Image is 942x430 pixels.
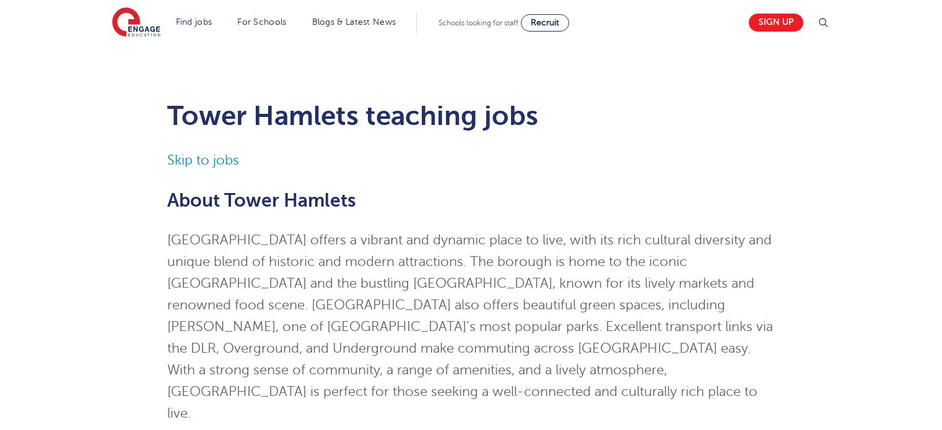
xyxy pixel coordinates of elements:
[176,17,212,27] a: Find jobs
[438,19,518,27] span: Schools looking for staff
[167,100,775,131] h1: Tower Hamlets teaching jobs
[237,17,286,27] a: For Schools
[521,14,569,32] a: Recruit
[167,190,356,211] span: About Tower Hamlets
[312,17,396,27] a: Blogs & Latest News
[531,18,559,27] span: Recruit
[167,230,775,424] p: [GEOGRAPHIC_DATA] offers a vibrant and dynamic place to live, with its rich cultural diversity an...
[112,7,160,38] img: Engage Education
[167,153,239,168] a: Skip to jobs
[749,14,803,32] a: Sign up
